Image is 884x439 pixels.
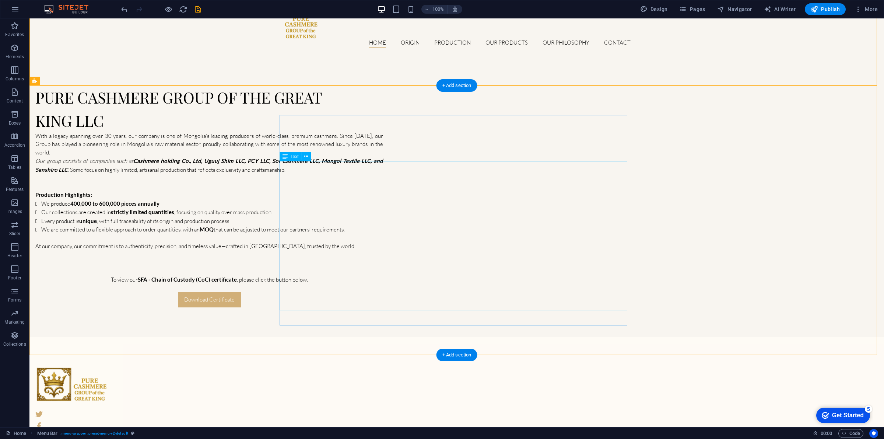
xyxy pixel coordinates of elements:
span: Click to select. Double-click to edit [37,429,58,438]
button: 100% [421,5,448,14]
button: Usercentrics [869,429,878,438]
p: Accordion [4,142,25,148]
button: Click here to leave preview mode and continue editing [164,5,173,14]
span: Text [291,154,299,159]
p: Collections [3,341,26,347]
span: Navigator [717,6,752,13]
p: Header [7,253,22,259]
div: Design (Ctrl+Alt+Y) [637,3,671,15]
button: Publish [805,3,846,15]
h6: 100% [432,5,444,14]
div: 5 [55,1,62,9]
i: Reload page [179,5,187,14]
button: Design [637,3,671,15]
p: Features [6,187,24,192]
button: undo [120,5,129,14]
div: + Add section [436,79,477,92]
div: Get Started 5 items remaining, 0% complete [6,4,60,19]
button: reload [179,5,187,14]
button: Navigator [714,3,755,15]
i: Save (Ctrl+S) [194,5,202,14]
p: Footer [8,275,21,281]
i: On resize automatically adjust zoom level to fit chosen device. [452,6,458,13]
span: Publish [811,6,840,13]
i: Undo: Website logo changed (Ctrl+Z) [120,5,129,14]
span: : [826,431,827,436]
span: Design [640,6,668,13]
button: Pages [676,3,708,15]
nav: breadcrumb [37,429,134,438]
span: Pages [679,6,705,13]
p: Columns [6,76,24,82]
p: Marketing [4,319,25,325]
button: save [193,5,202,14]
p: Boxes [9,120,21,126]
button: AI Writer [761,3,799,15]
p: Forms [8,297,21,303]
p: Images [7,209,22,215]
span: AI Writer [764,6,796,13]
span: 00 00 [821,429,832,438]
span: More [855,6,878,13]
span: . menu-wrapper .preset-menu-v2-default [60,429,128,438]
span: Code [842,429,860,438]
a: Click to cancel selection. Double-click to open Pages [6,429,26,438]
p: Elements [6,54,24,60]
p: Favorites [5,32,24,38]
h6: Session time [813,429,832,438]
button: More [852,3,881,15]
p: Content [7,98,23,104]
i: This element is a customizable preset [131,431,134,435]
p: Tables [8,164,21,170]
img: Editor Logo [42,5,98,14]
div: Get Started [22,8,53,15]
p: Slider [9,231,21,237]
div: + Add section [436,349,477,361]
button: Code [838,429,863,438]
